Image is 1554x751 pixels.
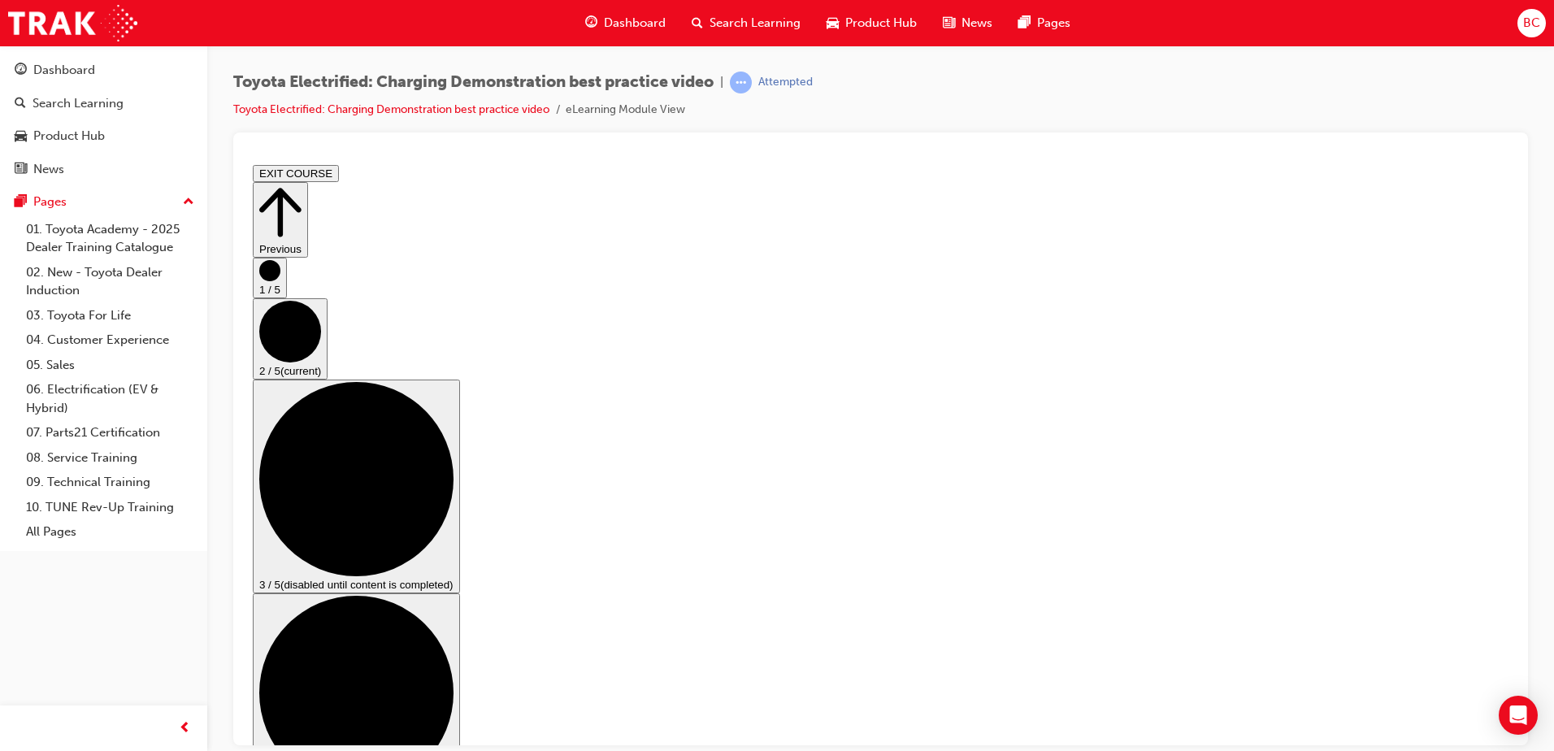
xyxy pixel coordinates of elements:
[13,420,34,432] span: 3 / 5
[20,470,201,495] a: 09. Technical Training
[845,14,917,33] span: Product Hub
[20,495,201,520] a: 10. TUNE Rev-Up Training
[7,154,201,184] a: News
[13,206,34,219] span: 2 / 5
[15,163,27,177] span: news-icon
[827,13,839,33] span: car-icon
[930,7,1005,40] a: news-iconNews
[233,102,549,116] a: Toyota Electrified: Charging Demonstration best practice video
[692,13,703,33] span: search-icon
[15,97,26,111] span: search-icon
[34,206,75,219] span: (current)
[8,5,137,41] img: Trak
[20,260,201,303] a: 02. New - Toyota Dealer Induction
[15,195,27,210] span: pages-icon
[33,127,105,145] div: Product Hub
[7,55,201,85] a: Dashboard
[13,125,34,137] span: 1 / 5
[33,193,67,211] div: Pages
[1018,13,1031,33] span: pages-icon
[34,420,207,432] span: (disabled until content is completed)
[20,519,201,545] a: All Pages
[15,63,27,78] span: guage-icon
[566,101,685,119] li: eLearning Module View
[679,7,814,40] a: search-iconSearch Learning
[1005,7,1083,40] a: pages-iconPages
[943,13,955,33] span: news-icon
[7,187,201,217] button: Pages
[20,328,201,353] a: 04. Customer Experience
[710,14,801,33] span: Search Learning
[7,89,201,119] a: Search Learning
[233,73,714,92] span: Toyota Electrified: Charging Demonstration best practice video
[7,24,62,99] button: Previous
[13,85,55,97] span: Previous
[20,353,201,378] a: 05. Sales
[33,61,95,80] div: Dashboard
[572,7,679,40] a: guage-iconDashboard
[7,52,201,187] button: DashboardSearch LearningProduct HubNews
[1499,696,1538,735] div: Open Intercom Messenger
[20,303,201,328] a: 03. Toyota For Life
[1037,14,1070,33] span: Pages
[720,73,723,92] span: |
[1517,9,1546,37] button: BC
[33,160,64,179] div: News
[33,94,124,113] div: Search Learning
[7,221,214,435] button: 3 / 5(disabled until content is completed)
[20,217,201,260] a: 01. Toyota Academy - 2025 Dealer Training Catalogue
[961,14,992,33] span: News
[604,14,666,33] span: Dashboard
[20,377,201,420] a: 06. Electrification (EV & Hybrid)
[15,129,27,144] span: car-icon
[1523,14,1540,33] span: BC
[730,72,752,93] span: learningRecordVerb_ATTEMPT-icon
[179,718,191,739] span: prev-icon
[7,99,41,140] button: 1 / 5
[20,420,201,445] a: 07. Parts21 Certification
[758,75,813,90] div: Attempted
[814,7,930,40] a: car-iconProduct Hub
[7,7,93,24] button: EXIT COURSE
[585,13,597,33] span: guage-icon
[183,192,194,213] span: up-icon
[20,445,201,471] a: 08. Service Training
[7,140,81,221] button: 2 / 5(current)
[7,121,201,151] a: Product Hub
